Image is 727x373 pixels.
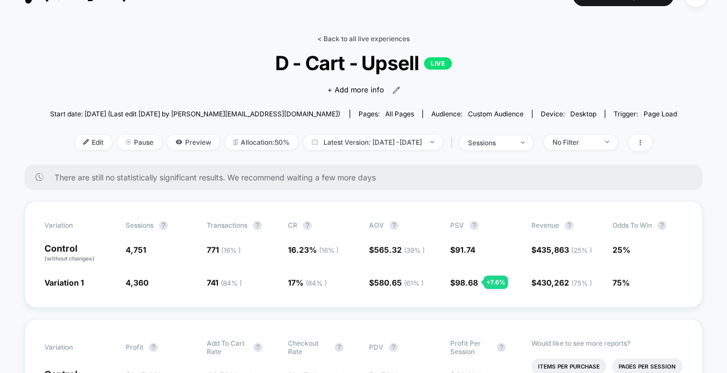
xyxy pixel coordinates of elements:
span: 580.65 [374,278,424,287]
span: $ [531,278,592,287]
span: ( 16 % ) [319,246,338,254]
img: end [521,141,525,144]
span: 16.23 % [288,245,338,254]
span: 25% [613,245,630,254]
span: CR [288,221,297,229]
span: Allocation: 50% [225,135,298,150]
span: Sessions [126,221,153,229]
span: Revenue [531,221,559,229]
span: 98.68 [455,278,478,287]
span: There are still no statistically significant results. We recommend waiting a few more days [54,173,680,182]
span: $ [450,278,478,287]
button: ? [565,221,574,230]
button: ? [389,343,398,352]
span: 435,863 [536,245,592,254]
img: end [430,141,434,143]
span: ( 16 % ) [221,246,241,254]
span: Profit Per Session [450,339,491,356]
span: Custom Audience [468,110,524,118]
span: | [448,135,460,151]
img: rebalance [233,139,238,145]
span: 4,751 [126,245,146,254]
span: Variation [44,221,106,230]
button: ? [497,343,506,352]
span: Checkout Rate [288,339,329,356]
span: Transactions [207,221,247,229]
div: + 7.6 % [484,276,508,289]
span: Variation 1 [44,278,84,287]
span: ( 39 % ) [404,246,425,254]
div: No Filter [552,138,597,146]
img: end [605,141,609,143]
span: + Add more info [327,85,384,96]
span: $ [369,278,424,287]
button: ? [390,221,399,230]
span: 75% [613,278,630,287]
span: Edit [75,135,112,150]
span: 771 [207,245,241,254]
img: edit [83,139,89,145]
span: Odds to Win [613,221,674,230]
span: 430,262 [536,278,592,287]
span: Start date: [DATE] (Last edit [DATE] by [PERSON_NAME][EMAIL_ADDRESS][DOMAIN_NAME]) [50,110,340,118]
button: ? [253,343,262,352]
span: Add To Cart Rate [207,339,248,356]
span: ( 75 % ) [571,279,592,287]
span: 565.32 [374,245,425,254]
img: calendar [312,139,318,145]
span: Device: [532,110,605,118]
button: ? [159,221,168,230]
span: Profit [126,343,143,351]
button: ? [470,221,479,230]
div: Audience: [431,110,524,118]
span: D - Cart - Upsell [81,51,646,75]
span: all pages [385,110,414,118]
span: PSV [450,221,464,229]
button: ? [149,343,158,352]
button: ? [303,221,312,230]
p: Control [44,244,114,263]
button: ? [335,343,343,352]
span: ( 25 % ) [571,246,592,254]
span: Preview [167,135,220,150]
button: ? [253,221,262,230]
div: Pages: [358,110,414,118]
a: < Back to all live experiences [317,35,410,43]
span: ( 61 % ) [404,279,424,287]
span: Variation [44,339,106,356]
img: end [126,139,131,145]
span: (without changes) [44,255,94,262]
span: $ [369,245,425,254]
span: ( 84 % ) [221,279,242,287]
span: 741 [207,278,242,287]
span: ( 84 % ) [306,279,327,287]
button: ? [658,221,666,230]
span: Pause [117,135,162,150]
span: 17 % [288,278,327,287]
div: sessions [468,139,512,147]
span: PDV [369,343,384,351]
span: AOV [369,221,384,229]
span: Latest Version: [DATE] - [DATE] [303,135,442,150]
p: LIVE [424,57,452,70]
span: $ [531,245,592,254]
div: Trigger: [614,110,677,118]
span: 91.74 [455,245,475,254]
span: Page Load [644,110,677,118]
span: $ [450,245,475,254]
span: 4,360 [126,278,148,287]
span: desktop [570,110,596,118]
p: Would like to see more reports? [531,339,683,347]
